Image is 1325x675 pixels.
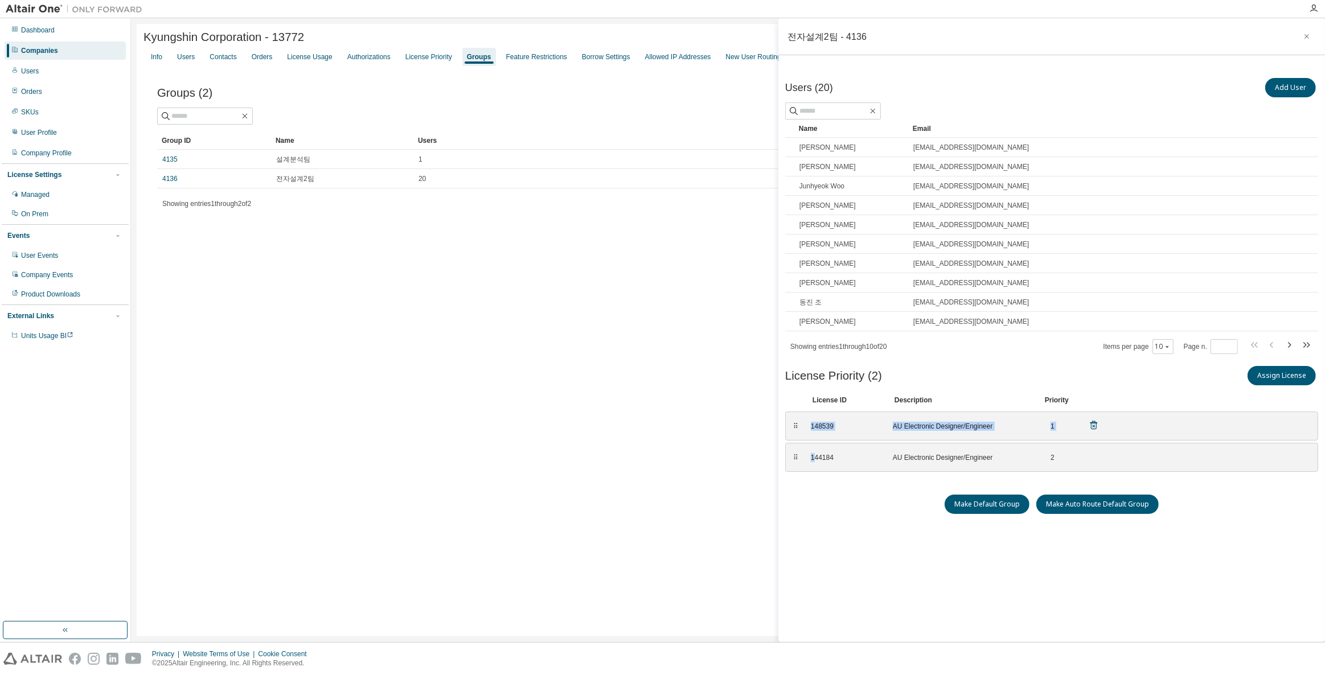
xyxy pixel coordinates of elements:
div: Info [151,52,162,61]
span: Items per page [1104,339,1174,354]
div: License Usage [287,52,332,61]
div: User Events [21,251,58,260]
div: Contacts [210,52,236,61]
div: Website Terms of Use [183,649,258,658]
div: Users [177,52,195,61]
span: [EMAIL_ADDRESS][DOMAIN_NAME] [913,317,1029,326]
span: [EMAIL_ADDRESS][DOMAIN_NAME] [913,182,1029,191]
div: ⠿ [793,422,799,431]
p: © 2025 Altair Engineering, Inc. All Rights Reserved. [152,658,314,668]
div: Events [7,231,30,240]
div: Cookie Consent [258,649,313,658]
span: Showing entries 1 through 10 of 20 [790,343,887,351]
span: [PERSON_NAME] [799,317,856,326]
div: Company Profile [21,149,72,158]
div: Users [21,67,39,76]
div: License Settings [7,170,61,179]
span: Junhyeok Woo [799,182,844,191]
div: Users [418,131,1267,150]
span: [EMAIL_ADDRESS][DOMAIN_NAME] [913,298,1029,307]
div: Dashboard [21,26,55,35]
button: Make Default Group [945,495,1029,514]
a: 4135 [162,155,178,164]
div: New User Routing [725,52,781,61]
div: Companies [21,46,58,55]
button: Add User [1265,78,1316,97]
span: License Priority (2) [785,369,882,382]
span: [PERSON_NAME] [799,259,856,268]
span: 동진 조 [799,298,822,307]
div: License ID [813,396,881,405]
img: facebook.svg [69,653,81,665]
div: Managed [21,190,50,199]
img: Altair One [6,3,148,15]
span: Users (20) [785,82,833,94]
div: Group ID [162,131,266,150]
div: 144184 [811,453,879,462]
img: youtube.svg [125,653,142,665]
span: [EMAIL_ADDRESS][DOMAIN_NAME] [913,220,1029,229]
div: On Prem [21,209,48,219]
div: Description [895,396,1031,405]
div: Name [799,120,904,138]
img: altair_logo.svg [3,653,62,665]
div: Borrow Settings [582,52,630,61]
span: Units Usage BI [21,332,73,340]
span: Groups (2) [157,87,212,100]
button: 10 [1155,342,1171,351]
span: [EMAIL_ADDRESS][DOMAIN_NAME] [913,240,1029,249]
div: Product Downloads [21,290,80,299]
div: Email [913,120,1295,138]
div: SKUs [21,108,39,117]
button: Assign License [1248,366,1316,385]
span: 전자설계2팀 [276,174,314,183]
div: 전자설계2팀 - 4136 [787,32,867,41]
div: AU Electronic Designer/Engineer [893,453,1029,462]
span: Kyungshin Corporation - 13772 [143,31,304,44]
div: 2 [1043,453,1055,462]
div: Company Events [21,270,73,279]
div: Allowed IP Addresses [645,52,711,61]
div: Feature Restrictions [506,52,567,61]
span: [EMAIL_ADDRESS][DOMAIN_NAME] [913,162,1029,171]
div: Privacy [152,649,183,658]
div: 148539 [811,422,879,431]
span: [EMAIL_ADDRESS][DOMAIN_NAME] [913,143,1029,152]
span: 1 [419,155,422,164]
button: Make Auto Route Default Group [1036,495,1159,514]
img: linkedin.svg [106,653,118,665]
span: [EMAIL_ADDRESS][DOMAIN_NAME] [913,259,1029,268]
span: [PERSON_NAME] [799,240,856,249]
div: AU Electronic Designer/Engineer [893,422,1029,431]
div: Orders [252,52,273,61]
img: instagram.svg [88,653,100,665]
div: 1 [1043,422,1055,431]
span: [EMAIL_ADDRESS][DOMAIN_NAME] [913,201,1029,210]
div: Priority [1045,396,1069,405]
a: 4136 [162,174,178,183]
span: 설계분석팀 [276,155,310,164]
span: [PERSON_NAME] [799,143,856,152]
span: Page n. [1184,339,1238,354]
div: Orders [21,87,42,96]
div: Authorizations [347,52,391,61]
div: Groups [467,52,491,61]
div: ⠿ [793,453,799,462]
span: [EMAIL_ADDRESS][DOMAIN_NAME] [913,278,1029,287]
span: [PERSON_NAME] [799,162,856,171]
span: Showing entries 1 through 2 of 2 [162,200,251,208]
div: License Priority [405,52,452,61]
span: [PERSON_NAME] [799,201,856,210]
div: Name [276,131,409,150]
div: User Profile [21,128,57,137]
div: External Links [7,311,54,320]
span: [PERSON_NAME] [799,278,856,287]
span: 20 [419,174,426,183]
span: [PERSON_NAME] [799,220,856,229]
